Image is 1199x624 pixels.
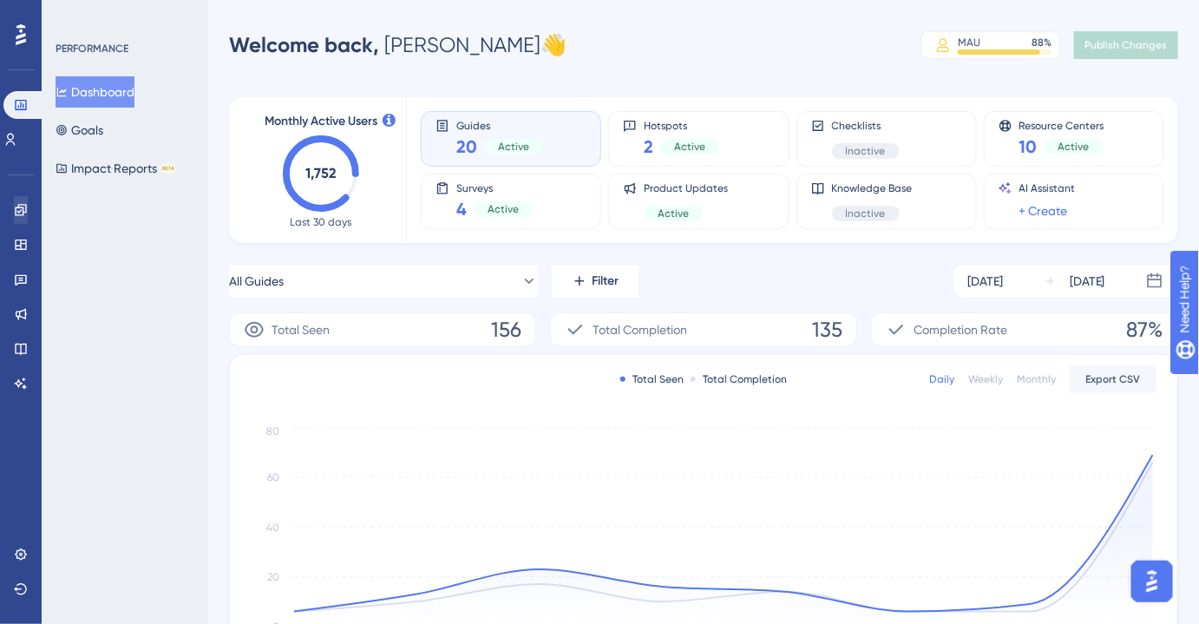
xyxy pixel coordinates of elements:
[161,164,176,173] div: BETA
[832,119,900,133] span: Checklists
[56,115,103,146] button: Goals
[41,4,108,25] span: Need Help?
[266,425,279,437] tspan: 80
[674,140,705,154] span: Active
[812,316,842,344] span: 135
[291,215,352,229] span: Last 30 days
[658,207,689,220] span: Active
[488,202,519,216] span: Active
[552,264,639,299] button: Filter
[1127,316,1163,344] span: 87%
[967,271,1003,292] div: [DATE]
[456,197,467,221] span: 4
[1126,555,1178,608] iframe: UserGuiding AI Assistant Launcher
[56,42,128,56] div: PERFORMANCE
[1070,271,1105,292] div: [DATE]
[644,119,719,131] span: Hotspots
[644,135,653,159] span: 2
[1086,372,1141,386] span: Export CSV
[456,119,543,131] span: Guides
[620,372,684,386] div: Total Seen
[229,32,379,57] span: Welcome back,
[267,571,279,583] tspan: 20
[1019,135,1038,159] span: 10
[229,31,567,59] div: [PERSON_NAME] 👋
[56,153,176,184] button: Impact ReportsBETA
[1070,365,1156,393] button: Export CSV
[846,144,886,158] span: Inactive
[1084,38,1168,52] span: Publish Changes
[958,36,980,49] div: MAU
[1019,200,1068,221] a: + Create
[56,76,134,108] button: Dashboard
[929,372,954,386] div: Daily
[968,372,1003,386] div: Weekly
[593,271,619,292] span: Filter
[456,181,533,194] span: Surveys
[846,207,886,220] span: Inactive
[272,319,330,340] span: Total Seen
[691,372,787,386] div: Total Completion
[1017,372,1056,386] div: Monthly
[229,264,538,299] button: All Guides
[306,165,337,181] text: 1,752
[1074,31,1178,59] button: Publish Changes
[1019,181,1076,195] span: AI Assistant
[491,316,521,344] span: 156
[229,271,284,292] span: All Guides
[1058,140,1090,154] span: Active
[914,319,1007,340] span: Completion Rate
[456,135,477,159] span: 20
[1019,119,1104,131] span: Resource Centers
[266,522,279,534] tspan: 40
[644,181,728,195] span: Product Updates
[832,181,913,195] span: Knowledge Base
[267,472,279,484] tspan: 60
[498,140,529,154] span: Active
[265,111,377,132] span: Monthly Active Users
[593,319,687,340] span: Total Completion
[1032,36,1052,49] div: 88 %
